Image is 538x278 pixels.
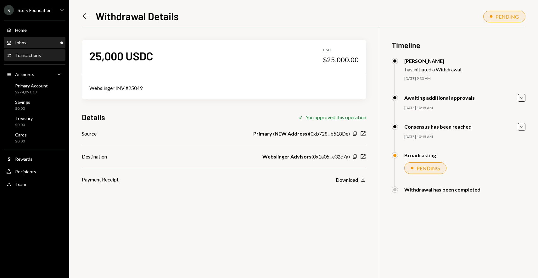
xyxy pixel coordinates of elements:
a: Inbox [4,37,65,48]
a: Transactions [4,49,65,61]
div: Inbox [15,40,26,45]
div: You approved this operation [305,114,366,120]
div: Withdrawal has been completed [404,186,480,192]
div: [DATE] 10:15 AM [404,105,525,111]
button: Download [336,176,366,183]
div: Story Foundation [18,8,52,13]
a: Rewards [4,153,65,164]
div: Source [82,130,97,137]
div: Download [336,177,358,183]
a: Treasury$0.00 [4,114,65,129]
div: Cards [15,132,27,137]
div: Primary Account [15,83,48,88]
div: USD [323,47,359,53]
div: PENDING [417,165,440,171]
div: Savings [15,99,30,105]
a: Recipients [4,166,65,177]
div: $0.00 [15,122,33,128]
h3: Timeline [392,40,525,50]
div: $274,091.13 [15,90,48,95]
div: Rewards [15,156,32,162]
div: $25,000.00 [323,55,359,64]
div: Team [15,181,26,187]
a: Savings$0.00 [4,97,65,113]
div: $0.00 [15,139,27,144]
div: S [4,5,14,15]
b: Primary (NEW Address) [253,130,309,137]
div: ( 0xb728...b518De ) [253,130,350,137]
h1: Withdrawal Details [96,10,179,22]
div: Treasury [15,116,33,121]
div: Consensus has been reached [404,124,472,130]
div: has initiated a Withdrawal [405,66,461,72]
b: Webslinger Advisors [262,153,311,160]
div: Destination [82,153,107,160]
h3: Details [82,112,105,122]
a: Primary Account$274,091.13 [4,81,65,96]
div: Home [15,27,27,33]
a: Home [4,24,65,36]
div: Recipients [15,169,36,174]
div: Transactions [15,53,41,58]
div: Payment Receipt [82,176,119,183]
div: [PERSON_NAME] [404,58,461,64]
div: PENDING [496,14,519,19]
div: [DATE] 10:15 AM [404,134,525,140]
div: Awaiting additional approvals [404,95,475,101]
a: Accounts [4,69,65,80]
div: Webslinger INV #25049 [89,84,359,92]
div: 25,000 USDC [89,49,153,63]
a: Cards$0.00 [4,130,65,145]
div: [DATE] 9:33 AM [404,76,525,81]
div: Broadcasting [404,152,436,158]
a: Team [4,178,65,190]
div: ( 0x1a05...e32c7a ) [262,153,350,160]
div: $0.00 [15,106,30,111]
div: Accounts [15,72,34,77]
